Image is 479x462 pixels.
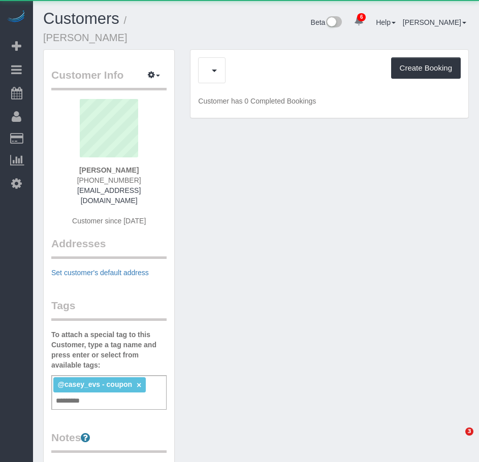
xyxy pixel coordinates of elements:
[51,329,167,370] label: To attach a special tag to this Customer, type a tag name and press enter or select from availabl...
[51,298,167,321] legend: Tags
[72,217,146,225] span: Customer since [DATE]
[51,269,149,277] a: Set customer's default address
[376,18,396,26] a: Help
[51,430,167,453] legend: Notes
[51,68,167,90] legend: Customer Info
[357,13,366,21] span: 6
[311,18,342,26] a: Beta
[77,186,141,205] a: [EMAIL_ADDRESS][DOMAIN_NAME]
[349,10,369,32] a: 6
[391,57,461,79] button: Create Booking
[465,427,473,436] span: 3
[6,10,26,24] img: Automaid Logo
[57,380,132,388] span: @casey_evs - coupon
[444,427,469,452] iframe: Intercom live chat
[325,16,342,29] img: New interface
[79,166,139,174] strong: [PERSON_NAME]
[43,10,119,27] a: Customers
[403,18,466,26] a: [PERSON_NAME]
[198,96,461,106] p: Customer has 0 Completed Bookings
[137,381,141,389] a: ×
[77,176,141,184] span: [PHONE_NUMBER]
